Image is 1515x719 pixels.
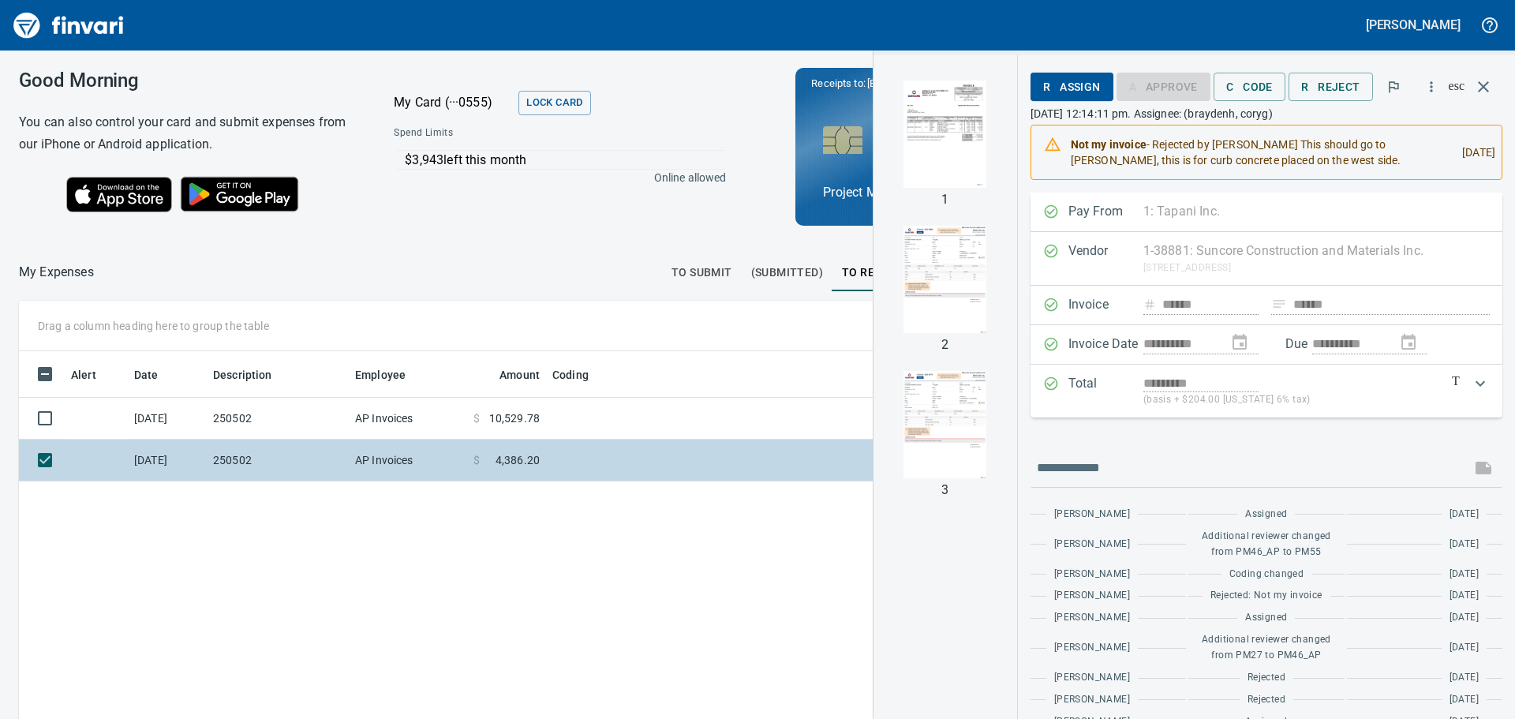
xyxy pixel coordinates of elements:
span: [DATE] [1450,507,1479,522]
span: 4,386.20 [496,452,540,468]
p: 2 [941,335,948,354]
span: Reject [1301,77,1360,97]
span: Additional reviewer changed from PM46_AP to PM55 [1196,529,1336,560]
span: [PERSON_NAME] [1054,537,1130,552]
span: Employee [355,365,406,384]
nav: breadcrumb [19,263,94,282]
p: 1 [941,190,948,209]
td: AP Invoices [349,398,467,440]
button: RReject [1289,73,1373,101]
span: [PERSON_NAME] [1054,670,1130,686]
p: [DATE] 12:14:11 pm. Assignee: (braydenh, coryg) [1031,106,1502,122]
span: Date [134,365,159,384]
button: More [1414,69,1449,104]
td: [DATE] [128,398,207,440]
span: Coding changed [1229,567,1304,582]
span: [EMAIL_ADDRESS][DOMAIN_NAME] [866,76,1031,91]
button: [PERSON_NAME] [1362,13,1464,37]
p: My Expenses [19,263,94,282]
span: Assigned [1245,610,1287,626]
img: Page 2 [892,226,999,333]
p: Receipts to: [811,76,1056,92]
td: 250502 [207,440,349,481]
span: Rejected: Not my invoice [1210,588,1322,604]
a: R [1301,77,1308,97]
span: [DATE] [1450,588,1479,604]
span: [PERSON_NAME] [1054,692,1130,708]
span: [DATE] [1450,692,1479,708]
span: To Review [842,263,902,283]
span: $ [473,452,480,468]
div: - Rejected by [PERSON_NAME] This should go to [PERSON_NAME], this is for curb concrete placed on ... [1071,130,1450,174]
span: [DATE] [1450,640,1479,656]
h5: [PERSON_NAME] [1366,17,1461,33]
span: Date [134,365,179,384]
p: $3,943 left this month [405,151,724,170]
span: Alert [71,365,117,384]
span: Description [213,365,293,384]
p: Drag a column heading here to group the table [38,318,269,334]
span: Description [213,365,272,384]
span: Close invoice [1449,68,1502,106]
strong: Not my invoice [1071,138,1147,151]
span: Coding [552,365,609,384]
span: [PERSON_NAME] [1054,507,1130,522]
span: [PERSON_NAME] [1054,588,1130,604]
span: $ [473,410,480,426]
img: Download on the App Store [66,177,172,212]
p: Online allowed [381,170,726,185]
span: (Submitted) [751,263,823,283]
button: Lock Card [518,91,590,115]
div: Expand [1031,365,1502,418]
span: [DATE] [1450,610,1479,626]
button: CCode [1214,73,1285,101]
h3: Good Morning [19,69,354,92]
span: Amount [479,365,540,384]
span: [DATE] [1450,670,1479,686]
img: Finvari [9,6,128,44]
span: Coding [552,365,589,384]
button: Flag [1376,69,1411,104]
span: This records your message into the invoice and notifies anyone mentioned [1464,449,1502,487]
span: [DATE] [1450,537,1479,552]
span: To Submit [671,263,732,283]
a: T [1448,374,1464,390]
a: R [1043,77,1050,97]
img: Get it on Google Play [172,168,308,220]
div: Coding Required [1117,79,1210,92]
h6: You can also control your card and submit expenses from our iPhone or Android application. [19,111,354,155]
span: Rejected [1248,670,1285,686]
span: [PERSON_NAME] [1054,640,1130,656]
span: Lock Card [526,94,582,112]
span: [PERSON_NAME] [1054,567,1130,582]
span: 10,529.78 [489,410,540,426]
td: 250502 [207,398,349,440]
span: Amount [499,365,540,384]
span: Assigned [1245,507,1287,522]
button: RAssign [1031,73,1113,101]
span: [DATE] [1450,567,1479,582]
img: Page 1 [892,81,999,188]
p: My Card (···0555) [394,93,512,112]
p: Project Management [823,183,1044,202]
span: [PERSON_NAME] [1054,610,1130,626]
span: Alert [71,365,96,384]
span: Employee [355,365,426,384]
td: [DATE] [128,440,207,481]
div: [DATE] [1450,130,1495,174]
span: Additional reviewer changed from PM27 to PM46_AP [1196,632,1336,664]
span: Rejected [1248,692,1285,708]
span: Code [1226,77,1273,97]
a: C [1226,77,1233,97]
span: Spend Limits [394,125,588,141]
span: Assign [1043,77,1101,97]
td: AP Invoices [349,440,467,481]
p: 3 [941,481,948,500]
a: esc [1449,79,1464,92]
p: (basis + $204.00 [US_STATE] 6% tax) [1143,392,1438,408]
img: Page 3 [892,371,999,478]
p: Total [1068,374,1143,408]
